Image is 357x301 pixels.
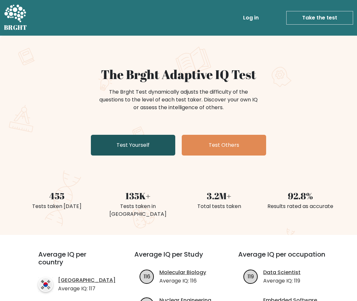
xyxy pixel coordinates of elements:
div: Total tests taken [182,203,256,210]
div: Results rated as accurate [264,203,337,210]
h1: The Brght Adaptive IQ Test [20,67,337,82]
a: Test Others [182,135,266,156]
div: The Brght Test dynamically adjusts the difficulty of the questions to the level of each test take... [97,88,260,111]
text: 119 [248,273,254,280]
a: Take the test [286,11,353,25]
div: 455 [20,189,93,203]
a: Data Scientist [263,269,301,276]
p: Average IQ: 119 [263,277,301,285]
p: Average IQ: 116 [159,277,206,285]
h3: Average IQ per country [38,250,111,274]
h5: BRGHT [4,24,27,31]
a: Log in [240,11,261,24]
a: BRGHT [4,3,27,33]
div: 135K+ [101,189,175,203]
a: [GEOGRAPHIC_DATA] [58,276,116,284]
div: 3.2M+ [182,189,256,203]
text: 116 [143,273,150,280]
div: Tests taken [DATE] [20,203,93,210]
a: Test Yourself [91,135,175,156]
div: Tests taken in [GEOGRAPHIC_DATA] [101,203,175,218]
img: country [38,277,53,292]
h3: Average IQ per occupation [238,250,326,266]
p: Average IQ: 117 [58,285,116,293]
h3: Average IQ per Study [134,250,223,266]
a: Molecular Biology [159,269,206,276]
div: 92.8% [264,189,337,203]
